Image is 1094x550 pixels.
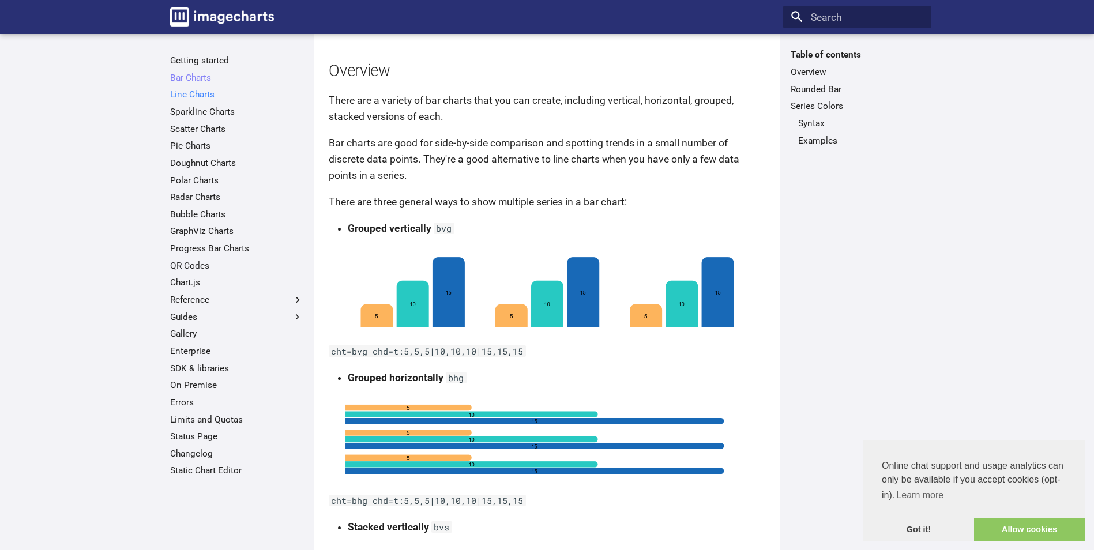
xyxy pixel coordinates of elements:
[882,459,1066,504] span: Online chat support and usage analytics can only be available if you accept cookies (opt-in).
[329,345,526,357] code: cht=bvg chd=t:5,5,5|10,10,10|15,15,15
[170,225,303,237] a: GraphViz Charts
[791,118,924,146] nav: Series Colors
[170,311,303,323] label: Guides
[170,379,303,391] a: On Premise
[170,72,303,84] a: Bar Charts
[170,414,303,425] a: Limits and Quotas
[170,294,303,306] label: Reference
[170,209,303,220] a: Bubble Charts
[783,49,931,146] nav: Table of contents
[170,140,303,152] a: Pie Charts
[170,7,274,27] img: logo
[170,106,303,118] a: Sparkline Charts
[170,89,303,100] a: Line Charts
[170,277,303,288] a: Chart.js
[170,397,303,408] a: Errors
[791,66,924,78] a: Overview
[791,84,924,95] a: Rounded Bar
[348,223,431,234] strong: Grouped vertically
[863,440,1085,541] div: cookieconsent
[974,518,1085,541] a: allow cookies
[434,223,454,234] code: bvg
[170,157,303,169] a: Doughnut Charts
[329,194,765,210] p: There are three general ways to show multiple series in a bar chart:
[329,60,765,82] h2: Overview
[345,396,749,483] img: chart
[170,260,303,272] a: QR Codes
[783,49,931,61] label: Table of contents
[783,6,931,29] input: Search
[170,448,303,459] a: Changelog
[329,135,765,183] p: Bar charts are good for side-by-side comparison and spotting trends in a small number of discrete...
[170,465,303,476] a: Static Chart Editor
[348,521,429,533] strong: Stacked vertically
[329,92,765,125] p: There are a variety of bar charts that you can create, including vertical, horizontal, grouped, s...
[348,372,443,383] strong: Grouped horizontally
[791,100,924,112] a: Series Colors
[446,372,467,383] code: bhg
[863,518,974,541] a: dismiss cookie message
[165,2,279,31] a: Image-Charts documentation
[431,521,452,533] code: bvs
[170,328,303,340] a: Gallery
[798,118,924,129] a: Syntax
[170,345,303,357] a: Enterprise
[170,55,303,66] a: Getting started
[329,495,526,506] code: cht=bhg chd=t:5,5,5|10,10,10|15,15,15
[170,191,303,203] a: Radar Charts
[170,123,303,135] a: Scatter Charts
[170,431,303,442] a: Status Page
[894,487,945,504] a: learn more about cookies
[170,175,303,186] a: Polar Charts
[345,247,749,333] img: chart
[798,135,924,146] a: Examples
[170,243,303,254] a: Progress Bar Charts
[170,363,303,374] a: SDK & libraries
